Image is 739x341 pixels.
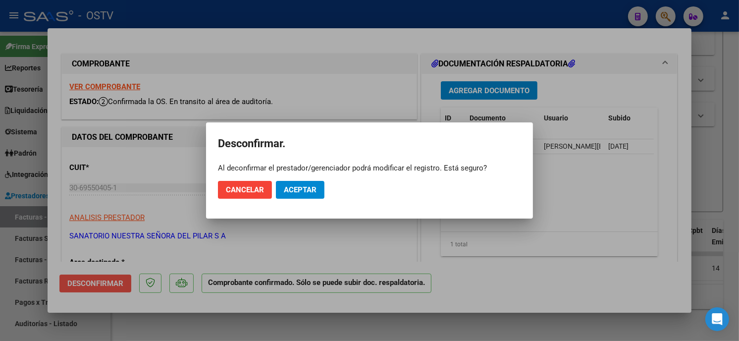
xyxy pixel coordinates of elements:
[218,134,521,153] h2: Desconfirmar.
[226,185,264,194] span: Cancelar
[218,163,521,173] div: Al deconfirmar el prestador/gerenciador podrá modificar el registro. Está seguro?
[218,181,272,199] button: Cancelar
[705,307,729,331] div: Open Intercom Messenger
[276,181,324,199] button: Aceptar
[284,185,317,194] span: Aceptar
